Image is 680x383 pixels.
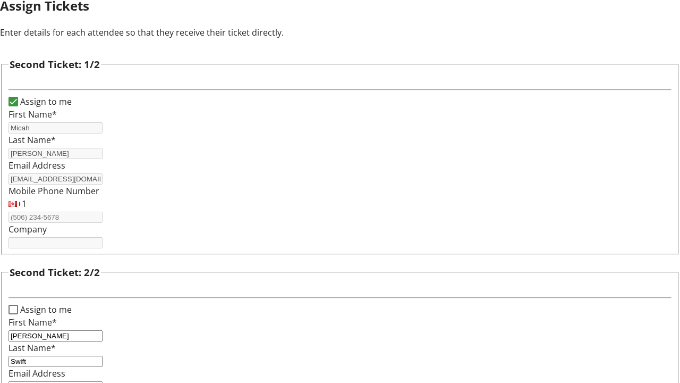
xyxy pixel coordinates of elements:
label: Email Address [8,368,65,379]
label: Assign to me [18,303,72,316]
label: Last Name* [8,342,56,354]
label: Mobile Phone Number [8,185,99,197]
input: (506) 234-5678 [8,212,103,223]
label: Company [8,223,47,235]
label: Last Name* [8,134,56,146]
label: Assign to me [18,95,72,108]
label: First Name* [8,109,57,120]
h3: Second Ticket: 2/2 [10,265,100,280]
label: Email Address [8,160,65,171]
h3: Second Ticket: 1/2 [10,57,100,72]
label: First Name* [8,317,57,328]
